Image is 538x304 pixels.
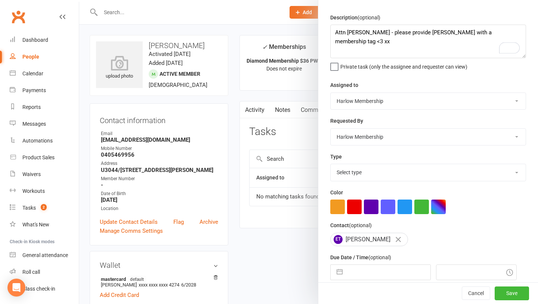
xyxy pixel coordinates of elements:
[10,200,79,216] a: Tasks 2
[330,221,372,229] label: Contact
[10,48,79,65] a: People
[330,188,343,197] label: Color
[10,264,79,281] a: Roll call
[22,222,49,228] div: What's New
[10,149,79,166] a: Product Sales
[10,183,79,200] a: Workouts
[10,132,79,149] a: Automations
[495,287,529,300] button: Save
[41,204,47,210] span: 2
[22,70,43,76] div: Calendar
[10,65,79,82] a: Calendar
[330,233,408,246] div: [PERSON_NAME]
[462,287,490,300] button: Cancel
[330,153,342,161] label: Type
[22,188,45,194] div: Workouts
[22,87,46,93] div: Payments
[22,286,55,292] div: Class check-in
[10,281,79,297] a: Class kiosk mode
[10,82,79,99] a: Payments
[22,252,68,258] div: General attendance
[22,37,48,43] div: Dashboard
[10,247,79,264] a: General attendance kiosk mode
[368,254,391,260] small: (optional)
[22,154,55,160] div: Product Sales
[22,205,36,211] div: Tasks
[358,15,380,21] small: (optional)
[22,138,53,144] div: Automations
[330,117,363,125] label: Requested By
[330,253,391,261] label: Due Date / Time
[334,235,343,244] span: ET
[10,166,79,183] a: Waivers
[22,54,39,60] div: People
[10,216,79,233] a: What's New
[7,279,25,297] div: Open Intercom Messenger
[330,13,380,22] label: Description
[22,121,46,127] div: Messages
[22,171,41,177] div: Waivers
[349,222,372,228] small: (optional)
[10,32,79,48] a: Dashboard
[9,7,28,26] a: Clubworx
[340,61,467,70] span: Private task (only the assignee and requester can view)
[10,99,79,116] a: Reports
[330,25,526,58] textarea: To enrich screen reader interactions, please activate Accessibility in Grammarly extension settings
[10,116,79,132] a: Messages
[22,104,41,110] div: Reports
[330,81,358,89] label: Assigned to
[22,269,40,275] div: Roll call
